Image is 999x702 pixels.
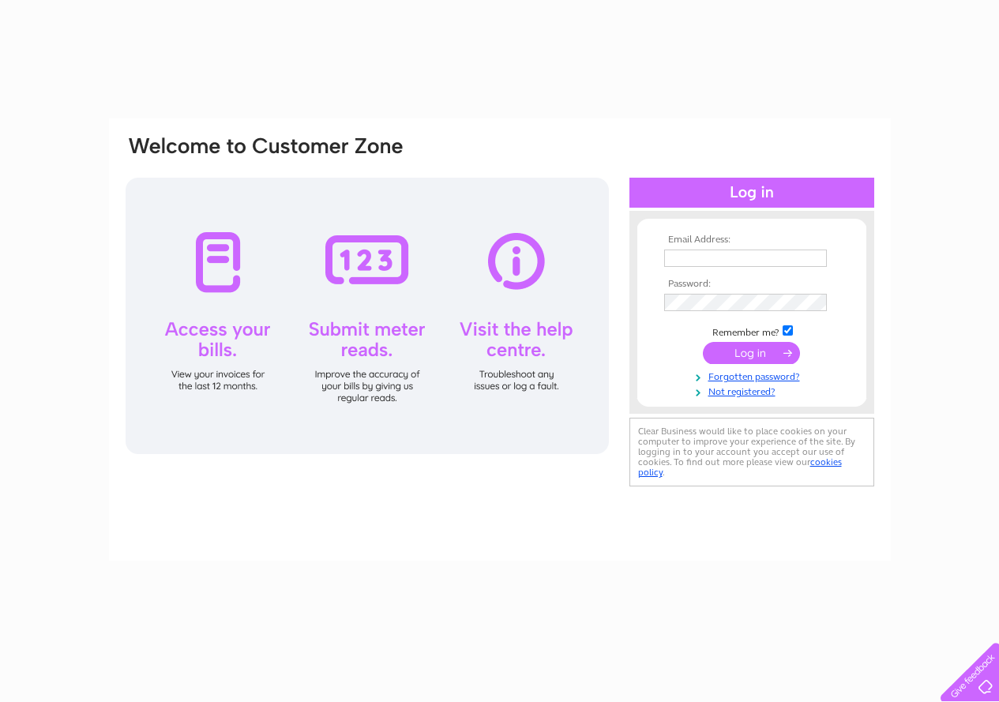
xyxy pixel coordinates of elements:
[660,235,843,246] th: Email Address:
[660,323,843,339] td: Remember me?
[664,368,843,383] a: Forgotten password?
[703,342,800,364] input: Submit
[638,456,842,478] a: cookies policy
[629,418,874,486] div: Clear Business would like to place cookies on your computer to improve your experience of the sit...
[660,279,843,290] th: Password:
[664,383,843,398] a: Not registered?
